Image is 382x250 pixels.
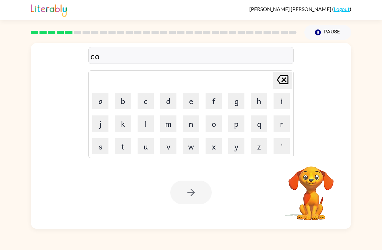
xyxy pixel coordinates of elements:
div: ( ) [249,6,351,12]
button: p [228,115,244,132]
button: f [206,93,222,109]
button: h [251,93,267,109]
button: q [251,115,267,132]
button: t [115,138,131,154]
video: Your browser must support playing .mp4 files to use Literably. Please try using another browser. [279,156,343,221]
button: n [183,115,199,132]
button: s [92,138,108,154]
button: c [138,93,154,109]
button: d [160,93,176,109]
button: g [228,93,244,109]
button: ' [274,138,290,154]
button: r [274,115,290,132]
button: v [160,138,176,154]
button: z [251,138,267,154]
button: x [206,138,222,154]
button: o [206,115,222,132]
button: l [138,115,154,132]
button: u [138,138,154,154]
button: Pause [304,25,351,40]
button: b [115,93,131,109]
a: Logout [334,6,350,12]
button: e [183,93,199,109]
button: i [274,93,290,109]
button: k [115,115,131,132]
span: [PERSON_NAME] [PERSON_NAME] [249,6,332,12]
button: m [160,115,176,132]
div: co [90,49,292,63]
img: Literably [31,3,67,17]
button: a [92,93,108,109]
button: y [228,138,244,154]
button: j [92,115,108,132]
button: w [183,138,199,154]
